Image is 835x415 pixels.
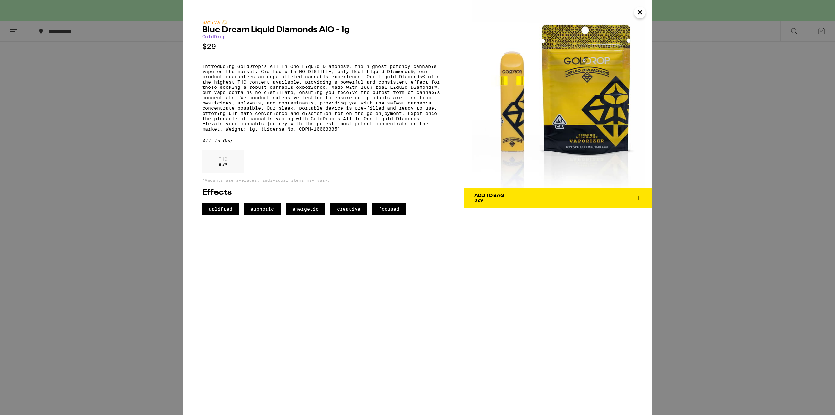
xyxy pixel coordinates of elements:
span: creative [330,203,367,215]
h2: Blue Dream Liquid Diamonds AIO - 1g [202,26,444,34]
div: Sativa [202,20,444,25]
div: 95 % [202,150,244,173]
div: All-In-One [202,138,444,143]
span: $29 [474,198,483,203]
div: Add To Bag [474,193,504,198]
p: THC [219,156,227,162]
p: $29 [202,42,444,51]
span: Hi. Need any help? [7,5,50,10]
span: uplifted [202,203,239,215]
p: *Amounts are averages, individual items may vary. [202,178,444,182]
span: energetic [286,203,325,215]
p: Introducing GoldDrop's All-In-One Liquid Diamonds®, the highest potency cannabis vape on the mark... [202,64,444,132]
h2: Effects [202,189,444,197]
button: Redirect to URL [0,0,356,47]
button: Add To Bag$29 [464,188,652,208]
a: GoldDrop [202,34,226,39]
span: euphoric [244,203,281,215]
button: Close [634,7,646,18]
img: sativaColor.svg [222,20,227,25]
span: focused [372,203,406,215]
